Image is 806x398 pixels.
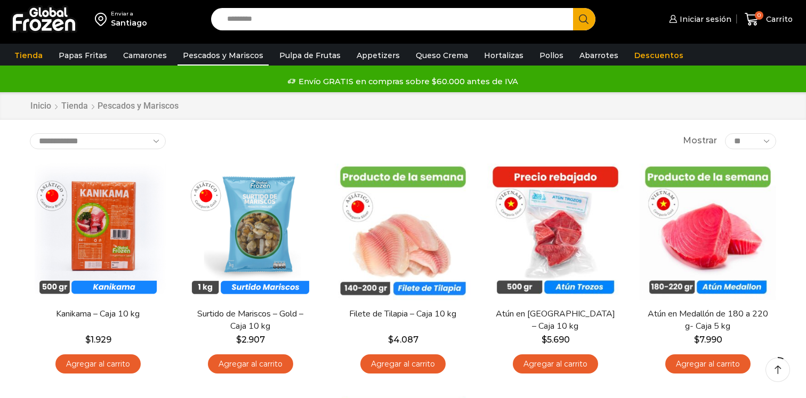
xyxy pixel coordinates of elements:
a: Tienda [9,45,48,66]
a: Filete de Tilapia – Caja 10 kg [342,308,464,320]
span: Iniciar sesión [677,14,731,25]
a: Inicio [30,100,52,112]
a: Pulpa de Frutas [274,45,346,66]
div: Enviar a [111,10,147,18]
bdi: 2.907 [236,335,265,345]
bdi: 5.690 [542,335,570,345]
span: $ [388,335,393,345]
a: 0 Carrito [742,7,795,32]
a: Agregar al carrito: “Atún en Trozos - Caja 10 kg” [513,354,598,374]
button: Search button [573,8,595,30]
a: Abarrotes [574,45,624,66]
span: $ [85,335,91,345]
h1: Pescados y Mariscos [98,101,179,111]
span: $ [236,335,241,345]
a: Appetizers [351,45,405,66]
a: Agregar al carrito: “Filete de Tilapia - Caja 10 kg” [360,354,446,374]
a: Agregar al carrito: “Surtido de Mariscos - Gold - Caja 10 kg” [208,354,293,374]
span: Mostrar [683,135,717,147]
select: Pedido de la tienda [30,133,166,149]
a: Camarones [118,45,172,66]
a: Surtido de Mariscos – Gold – Caja 10 kg [189,308,312,332]
span: 0 [755,11,763,20]
span: Carrito [763,14,793,25]
a: Agregar al carrito: “Kanikama – Caja 10 kg” [55,354,141,374]
bdi: 7.990 [694,335,722,345]
a: Atún en Medallón de 180 a 220 g- Caja 5 kg [647,308,769,332]
a: Pescados y Mariscos [178,45,269,66]
a: Queso Crema [410,45,473,66]
div: Santiago [111,18,147,28]
a: Iniciar sesión [666,9,731,30]
a: Papas Fritas [53,45,112,66]
a: Agregar al carrito: “Atún en Medallón de 180 a 220 g- Caja 5 kg” [665,354,751,374]
a: Atún en [GEOGRAPHIC_DATA] – Caja 10 kg [494,308,617,332]
a: Pollos [534,45,569,66]
bdi: 1.929 [85,335,111,345]
nav: Breadcrumb [30,100,179,112]
img: address-field-icon.svg [95,10,111,28]
span: $ [542,335,547,345]
a: Kanikama – Caja 10 kg [37,308,159,320]
a: Tienda [61,100,88,112]
span: $ [694,335,699,345]
a: Hortalizas [479,45,529,66]
a: Descuentos [629,45,689,66]
bdi: 4.087 [388,335,418,345]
